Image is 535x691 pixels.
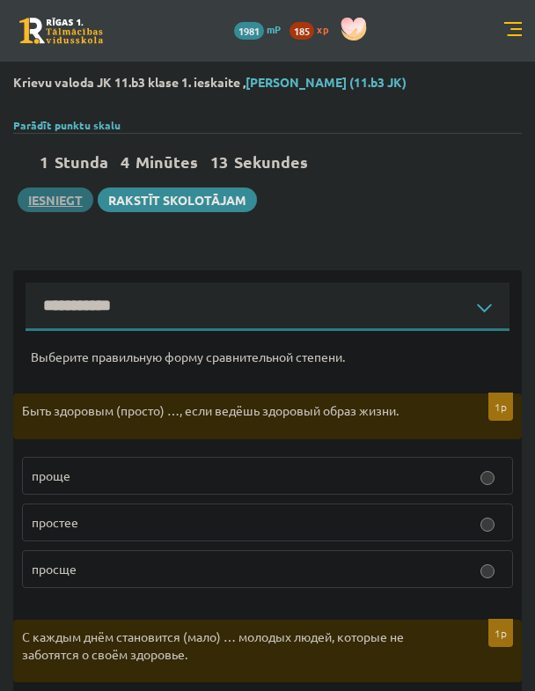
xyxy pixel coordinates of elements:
p: Выберите правильную форму сравнительной степени. [31,349,504,366]
p: Быть здоровым (просто) …, если ведёшь здоровый образ жизни. [22,402,425,420]
span: mP [267,22,281,36]
span: Sekundes [234,151,308,172]
span: 4 [121,151,129,172]
input: простее [480,518,495,532]
span: просще [32,561,77,577]
p: С каждым днём становится (мало) … молодых людей, которые не заботятся о своём здоровье. [22,629,425,663]
span: 185 [289,22,314,40]
span: 13 [210,151,228,172]
span: Stunda [55,151,108,172]
span: 1 [40,151,48,172]
a: Rakstīt skolotājam [98,187,257,212]
span: Minūtes [136,151,198,172]
span: проще [32,467,70,483]
a: 185 xp [289,22,337,36]
h2: Krievu valoda JK 11.b3 klase 1. ieskaite , [13,75,522,90]
span: простее [32,514,78,530]
p: 1p [488,619,513,647]
span: 1981 [234,22,264,40]
a: Parādīt punktu skalu [13,118,121,132]
button: Iesniegt [18,187,93,212]
span: xp [317,22,328,36]
a: Rīgas 1. Tālmācības vidusskola [19,18,103,44]
a: [PERSON_NAME] (11.b3 JK) [246,74,407,90]
input: проще [480,471,495,485]
p: 1p [488,393,513,421]
input: просще [480,564,495,578]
